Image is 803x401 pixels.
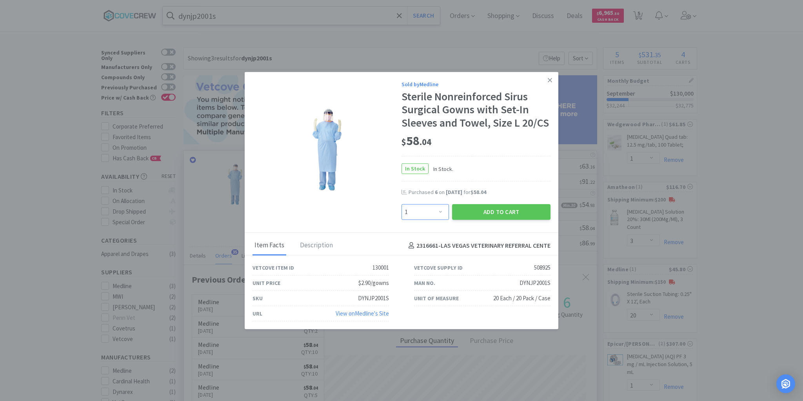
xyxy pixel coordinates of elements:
span: In Stock. [429,164,453,173]
div: Unit Price [253,279,280,287]
div: Description [298,236,335,256]
div: Man No. [414,279,435,287]
h4: 2316661 - LAS VEGAS VETERINARY REFERRAL CENTE [405,240,550,250]
div: $2.90/gowns [358,278,389,288]
a: View onMedline's Site [336,310,389,317]
div: URL [253,309,262,318]
div: 130001 [372,263,389,272]
span: 58 [401,132,431,148]
div: Sterile Nonreinforced Sirus Surgical Gowns with Set-In Sleeves and Towel, Size L 20/CS [401,90,550,130]
div: Sold by Medline [401,80,550,88]
div: Purchased on for [409,189,550,196]
span: 6 [435,189,438,196]
div: DYNJP2001S [520,278,550,288]
span: . 04 [420,136,431,147]
img: b65c07e3e5b249c9aa65f51efbc4918d_508925.jpeg [276,99,378,201]
div: Item Facts [253,236,286,256]
div: DYNJP2001S [358,294,389,303]
button: Add to Cart [452,204,550,220]
div: SKU [253,294,263,303]
span: [DATE] [446,189,462,196]
div: Vetcove Item ID [253,263,294,272]
div: 508925 [534,263,550,272]
div: Unit of Measure [414,294,459,303]
div: Open Intercom Messenger [776,374,795,393]
span: In Stock [402,164,428,174]
div: Vetcove Supply ID [414,263,463,272]
span: $58.04 [471,189,486,196]
div: 20 Each / 20 Pack / Case [493,294,550,303]
span: $ [401,136,406,147]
